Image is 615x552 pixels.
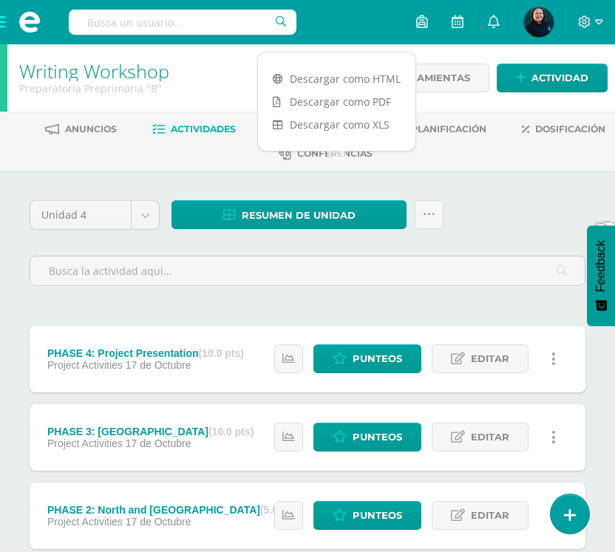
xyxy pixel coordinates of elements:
span: Punteos [353,345,402,372]
span: Resumen de unidad [242,202,356,229]
a: Planificación [395,117,486,141]
a: Resumen de unidad [171,200,407,229]
a: Punteos [313,501,421,530]
input: Busca un usuario... [69,10,296,35]
span: Actividad [531,64,588,92]
span: Editar [471,345,509,372]
div: PHASE 3: [GEOGRAPHIC_DATA] [47,426,254,437]
div: PHASE 2: North and [GEOGRAPHIC_DATA] [47,504,300,516]
span: 17 de Octubre [126,516,191,528]
a: Conferencias [279,142,373,166]
h1: Writing Workshop [19,61,333,81]
span: Herramientas [387,64,470,92]
strong: (10.0 pts) [208,426,254,437]
a: Actividades [152,117,236,141]
a: Punteos [313,344,421,373]
a: Descargar como HTML [258,67,415,90]
input: Busca la actividad aquí... [30,256,585,285]
button: Feedback - Mostrar encuesta [587,225,615,326]
span: Actividades [171,123,236,134]
a: Unidad 4 [30,201,159,229]
span: Project Activities [47,516,123,528]
a: Writing Workshop [19,58,169,84]
span: Editar [471,502,509,529]
span: Editar [471,423,509,451]
span: Project Activities [47,359,123,371]
a: Anuncios [45,117,117,141]
span: 17 de Octubre [126,437,191,449]
a: Dosificación [522,117,605,141]
span: Punteos [353,423,402,451]
strong: (10.0 pts) [199,347,244,359]
a: Herramientas [353,64,489,92]
span: Anuncios [65,123,117,134]
span: Dosificación [535,123,605,134]
div: Preparatoria Preprimaria 'B' [19,81,333,95]
a: Descargar como XLS [258,113,415,136]
img: 025a7cf4a908f3c26f6a181e68158fd9.png [524,7,554,37]
span: Feedback [594,240,608,292]
a: Punteos [313,423,421,452]
span: Project Activities [47,437,123,449]
a: Descargar como PDF [258,90,415,113]
a: Actividad [497,64,608,92]
span: Unidad 4 [41,201,120,229]
div: PHASE 4: Project Presentation [47,347,244,359]
span: Punteos [353,502,402,529]
span: Conferencias [297,148,373,159]
span: 17 de Octubre [126,359,191,371]
span: Planificación [411,123,486,134]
